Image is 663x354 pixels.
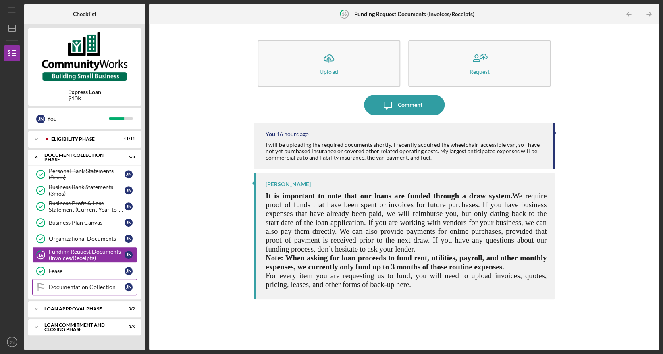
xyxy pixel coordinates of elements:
[68,89,101,95] b: Express Loan
[32,279,137,295] a: Documentation CollectionJN
[125,251,133,259] div: J N
[10,340,15,344] text: JN
[44,323,115,332] div: Loan Commitment and Closing Phase
[121,306,135,311] div: 0 / 2
[266,192,512,200] span: It is important to note that our loans are funded through a draw system.
[341,11,347,17] tspan: 16
[49,235,125,242] div: Organizational Documents
[68,95,101,102] div: $10K
[38,252,44,258] tspan: 16
[49,284,125,290] div: Documentation Collection
[49,168,125,181] div: Personal Bank Statements (3mos)
[36,115,45,123] div: J N
[258,40,400,87] button: Upload
[49,248,125,261] div: Funding Request Documents (Invoices/Receipts)
[266,271,547,289] span: For every item you are requesting us to fund, you will need to upload invoices, quotes, pricing, ...
[51,137,115,142] div: Eligibility Phase
[32,182,137,198] a: Business Bank Statements (3mos)JN
[398,95,422,115] div: Comment
[121,325,135,329] div: 0 / 6
[125,235,133,243] div: J N
[49,268,125,274] div: Lease
[32,247,137,263] a: 16Funding Request Documents (Invoices/Receipts)JN
[364,95,445,115] button: Comment
[266,142,545,161] div: I will be uploading the required documents shortly. I recently acquired the wheelchair-accessible...
[49,200,125,213] div: Business Profit & Loss Statement (Current Year-to-Date)
[49,219,125,226] div: Business Plan Canvas
[121,155,135,160] div: 6 / 8
[266,254,547,271] span: Note: When asking for loan proceeds to fund rent, utilities, payroll, and other monthly expenses,...
[408,40,551,87] button: Request
[47,112,109,125] div: You
[44,153,115,162] div: Document Collection Phase
[266,192,547,253] span: We require proof of funds that have been spent or invoices for future purchases. If you have busi...
[32,231,137,247] a: Organizational DocumentsJN
[469,69,489,75] div: Request
[125,219,133,227] div: J N
[49,184,125,197] div: Business Bank Statements (3mos)
[266,131,275,137] div: You
[125,283,133,291] div: J N
[32,166,137,182] a: Personal Bank Statements (3mos)JN
[266,181,311,187] div: [PERSON_NAME]
[32,263,137,279] a: LeaseJN
[32,214,137,231] a: Business Plan CanvasJN
[320,69,338,75] div: Upload
[121,137,135,142] div: 11 / 11
[125,267,133,275] div: J N
[44,306,115,311] div: Loan Approval Phase
[73,11,96,17] b: Checklist
[32,198,137,214] a: Business Profit & Loss Statement (Current Year-to-Date)JN
[125,202,133,210] div: J N
[125,170,133,178] div: J N
[4,334,20,350] button: JN
[354,11,474,17] b: Funding Request Documents (Invoices/Receipts)
[28,32,141,81] img: Product logo
[276,131,309,137] time: 2025-08-14 21:54
[125,186,133,194] div: J N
